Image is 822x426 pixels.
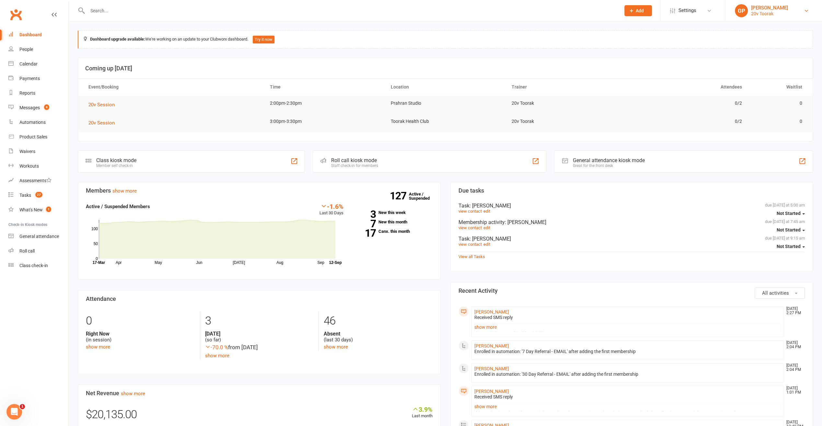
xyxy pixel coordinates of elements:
[458,288,805,294] h3: Recent Activity
[474,323,781,332] a: show more
[19,120,46,125] div: Automations
[735,4,748,17] div: GP
[88,101,119,109] button: 20v Session
[353,228,376,238] strong: 17
[353,209,376,219] strong: 3
[88,102,115,108] span: 20v Session
[319,203,343,210] div: -1.6%
[319,203,343,217] div: Last 30 Days
[783,341,805,349] time: [DATE] 2:04 PM
[8,144,68,159] a: Waivers
[8,130,68,144] a: Product Sales
[777,224,805,236] button: Not Started
[751,5,788,11] div: [PERSON_NAME]
[264,96,385,111] td: 2:00pm-2:30pm
[205,331,314,343] div: (so far)
[458,219,805,225] div: Membership activity
[777,227,801,232] span: Not Started
[96,163,136,168] div: Member self check-in
[264,79,385,95] th: Time
[412,406,433,420] div: Last month
[19,61,38,66] div: Calendar
[205,331,314,337] strong: [DATE]
[121,391,145,396] a: show more
[8,188,68,203] a: Tasks 27
[474,372,781,377] div: Enrolled in automation: '30 Day Referral - EMAIL' after adding the first membership
[8,101,68,115] a: Messages 4
[205,353,229,359] a: show more
[483,225,490,230] a: edit
[409,187,437,205] a: 127Active / Suspended
[19,105,40,110] div: Messages
[205,344,228,350] span: -70.0 %
[474,309,509,314] a: [PERSON_NAME]
[458,225,482,230] a: view contact
[96,157,136,163] div: Class kiosk mode
[85,65,805,72] h3: Coming up [DATE]
[783,386,805,395] time: [DATE] 1:01 PM
[35,192,42,197] span: 27
[474,402,781,411] a: show more
[353,210,433,215] a: 3New this week
[8,86,68,101] a: Reports
[474,366,509,371] a: [PERSON_NAME]
[573,163,644,168] div: Great for the front desk
[390,191,409,201] strong: 127
[19,207,43,212] div: What's New
[783,307,805,315] time: [DATE] 2:27 PM
[19,193,31,198] div: Tasks
[458,203,805,209] div: Task
[19,248,35,254] div: Roll call
[324,311,433,331] div: 46
[19,76,40,81] div: Payments
[458,242,482,247] a: view contact
[627,96,747,111] td: 0/2
[783,363,805,372] time: [DATE] 2:04 PM
[19,234,59,239] div: General attendance
[88,119,119,127] button: 20v Session
[458,209,482,214] a: view contact
[8,258,68,273] a: Class kiosk mode
[46,207,51,212] span: 1
[8,229,68,244] a: General attendance kiosk mode
[88,120,115,126] span: 20v Session
[112,188,137,194] a: show more
[90,37,145,41] strong: Dashboard upgrade available:
[777,244,801,249] span: Not Started
[19,163,39,169] div: Workouts
[83,79,264,95] th: Event/Booking
[627,79,747,95] th: Attendees
[324,331,433,337] strong: Absent
[678,3,696,18] span: Settings
[8,6,24,23] a: Clubworx
[762,290,789,296] span: All activities
[19,178,52,183] div: Assessments
[86,390,433,396] h3: Net Revenue
[331,157,378,163] div: Roll call kiosk mode
[6,404,22,420] iframe: Intercom live chat
[324,344,348,350] a: show more
[412,406,433,413] div: 3.9%
[8,244,68,258] a: Roll call
[506,96,627,111] td: 20v Toorak
[44,104,49,110] span: 4
[747,96,808,111] td: 0
[458,236,805,242] div: Task
[505,219,546,225] span: : [PERSON_NAME]
[573,157,644,163] div: General attendance kiosk mode
[469,203,511,209] span: : [PERSON_NAME]
[19,47,33,52] div: People
[78,30,813,49] div: We're working on an update to your Clubworx dashboard.
[777,207,805,219] button: Not Started
[264,114,385,129] td: 3:00pm-3:30pm
[385,114,506,129] td: Toorak Health Club
[19,149,35,154] div: Waivers
[19,32,42,37] div: Dashboard
[19,263,48,268] div: Class check-in
[8,42,68,57] a: People
[86,311,195,331] div: 0
[474,389,509,394] a: [PERSON_NAME]
[8,173,68,188] a: Assessments
[331,163,378,168] div: Staff check-in for members
[8,28,68,42] a: Dashboard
